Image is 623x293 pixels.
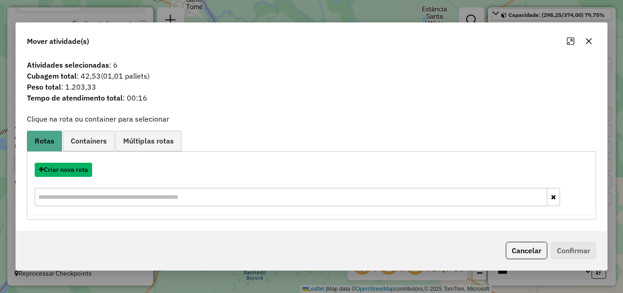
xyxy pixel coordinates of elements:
strong: Atividades selecionadas [27,60,109,69]
span: : 00:16 [21,92,602,103]
button: Cancelar [506,242,547,259]
button: Criar nova rota [35,163,92,177]
strong: Peso total [27,82,61,91]
label: Clique na rota ou container para selecionar [27,113,169,124]
span: Containers [71,137,107,144]
strong: Tempo de atendimento total [27,93,123,102]
span: Múltiplas rotas [123,137,174,144]
span: Mover atividade(s) [27,36,89,47]
span: (01,01 pallets) [101,71,150,80]
span: : 6 [21,59,602,70]
strong: Cubagem total [27,71,77,80]
span: : 1.203,33 [21,81,602,92]
span: : 42,53 [21,70,602,81]
button: Maximize [563,34,578,48]
span: Rotas [35,137,54,144]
